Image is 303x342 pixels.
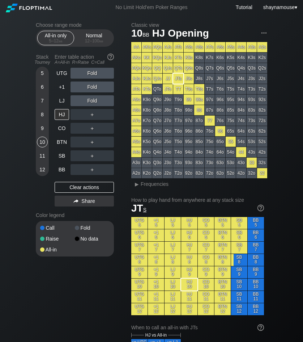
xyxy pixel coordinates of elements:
[37,109,48,120] div: 8
[142,126,152,136] div: K6o
[231,266,247,278] div: SB 9
[173,74,183,84] div: JTs
[142,30,149,38] span: bb
[248,217,264,229] div: BB 5
[248,242,264,254] div: BB 7
[148,229,164,241] div: +1 6
[142,105,152,115] div: K8o
[205,63,215,73] div: Q7s
[214,279,231,291] div: BTN 10
[148,279,164,291] div: +1 10
[71,95,114,106] div: Fold
[231,279,247,291] div: SB 10
[181,266,197,278] div: HJ 9
[131,229,148,241] div: UTG 6
[148,291,164,303] div: +1 11
[165,254,181,266] div: LJ 8
[205,147,215,157] div: 74o
[173,84,183,94] div: TT
[75,225,110,230] div: Fold
[247,42,257,52] div: A3s
[71,109,114,120] div: ＋
[131,74,141,84] div: AJo
[184,126,194,136] div: 96o
[152,168,162,178] div: Q2o
[163,53,173,63] div: KJs
[214,217,231,229] div: BTN 5
[131,197,264,203] h2: How to play hand from anywhere at any stack size
[143,205,146,213] span: s
[142,168,152,178] div: K2o
[236,4,252,10] a: Tutorial
[257,74,267,84] div: J2s
[226,84,236,94] div: T5s
[71,68,114,79] div: Fold
[37,95,48,106] div: 7
[37,137,48,147] div: 10
[226,126,236,136] div: 65s
[257,42,267,52] div: A2s
[148,254,164,266] div: +1 8
[226,95,236,105] div: 95s
[247,53,257,63] div: K3s
[131,291,148,303] div: UTG 11
[198,242,214,254] div: CO 7
[131,42,141,52] div: AA
[257,158,267,168] div: 32s
[205,137,215,147] div: 75o
[131,126,141,136] div: A6o
[214,229,231,241] div: BTN 6
[226,116,236,126] div: 75s
[173,105,183,115] div: T8o
[247,74,257,84] div: J3s
[181,291,197,303] div: HJ 11
[247,137,257,147] div: 53s
[236,116,246,126] div: 74s
[198,217,214,229] div: CO 5
[198,254,214,266] div: CO 8
[165,242,181,254] div: LJ 7
[131,203,146,214] span: JT
[55,150,69,161] div: SB
[236,42,246,52] div: A4s
[163,95,173,105] div: J9o
[40,38,71,43] div: 5 – 12
[231,303,247,315] div: SB 12
[131,147,141,157] div: A4o
[131,303,148,315] div: UTG 12
[248,266,264,278] div: BB 9
[257,105,267,115] div: 82s
[215,84,225,94] div: T6s
[163,42,173,52] div: AJs
[247,116,257,126] div: 73s
[257,324,265,331] img: help.32db89a4.svg
[152,42,162,52] div: AQs
[215,126,225,136] div: 66
[194,63,204,73] div: Q8s
[55,137,69,147] div: BTN
[215,42,225,52] div: A6s
[214,266,231,278] div: BTN 9
[148,217,164,229] div: +1 5
[261,3,298,11] div: ▾
[194,147,204,157] div: 84o
[184,105,194,115] div: 98o
[248,254,264,266] div: BB 8
[236,126,246,136] div: 64s
[194,95,204,105] div: 98s
[152,53,162,63] div: KQs
[173,137,183,147] div: T5o
[55,109,69,120] div: HJ
[39,31,72,45] div: All-in only
[163,158,173,168] div: J3o
[36,209,114,221] div: Color legend
[205,84,215,94] div: T7s
[142,84,152,94] div: KTo
[257,126,267,136] div: 62s
[198,266,214,278] div: CO 9
[71,150,114,161] div: ＋
[205,74,215,84] div: J7s
[184,74,194,84] div: J9s
[107,53,115,61] img: help.32db89a4.svg
[231,254,247,266] div: SB 8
